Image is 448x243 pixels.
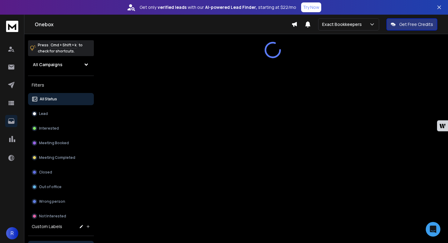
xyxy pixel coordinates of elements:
[28,137,94,149] button: Meeting Booked
[6,227,18,239] button: R
[39,184,62,189] p: Out of office
[32,223,62,230] h3: Custom Labels
[386,18,437,30] button: Get Free Credits
[28,59,94,71] button: All Campaigns
[28,108,94,120] button: Lead
[28,166,94,178] button: Closed
[28,93,94,105] button: All Status
[6,21,18,32] img: logo
[28,210,94,222] button: Not Interested
[33,62,62,68] h1: All Campaigns
[426,222,440,237] div: Open Intercom Messenger
[39,155,75,160] p: Meeting Completed
[28,152,94,164] button: Meeting Completed
[28,181,94,193] button: Out of office
[322,21,364,27] p: Exact Bookkeepers
[39,141,69,145] p: Meeting Booked
[158,4,187,10] strong: verified leads
[35,21,291,28] h1: Onebox
[303,4,319,10] p: Try Now
[399,21,433,27] p: Get Free Credits
[28,195,94,208] button: Wrong person
[39,214,66,219] p: Not Interested
[39,126,59,131] p: Interested
[39,111,48,116] p: Lead
[28,81,94,89] h3: Filters
[205,4,257,10] strong: AI-powered Lead Finder,
[40,97,57,102] p: All Status
[50,41,77,48] span: Cmd + Shift + k
[38,42,83,54] p: Press to check for shortcuts.
[301,2,321,12] button: Try Now
[140,4,296,10] p: Get only with our starting at $22/mo
[39,199,65,204] p: Wrong person
[39,170,52,175] p: Closed
[28,122,94,134] button: Interested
